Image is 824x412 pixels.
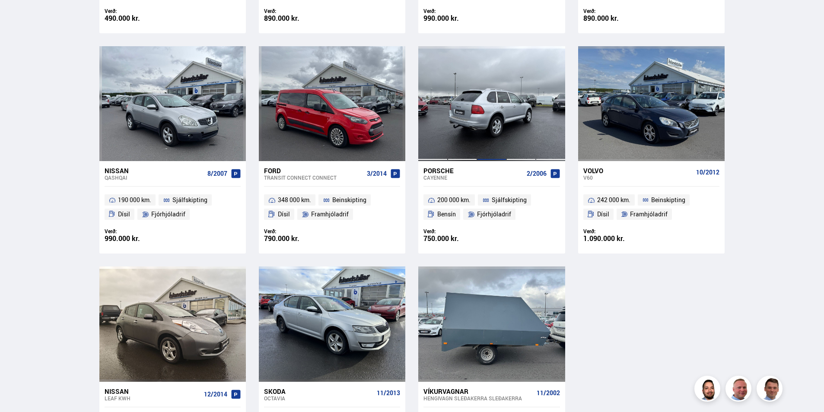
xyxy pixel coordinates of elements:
div: Octavia [264,395,373,401]
div: Leaf KWH [105,395,200,401]
span: Framhjóladrif [311,209,349,219]
div: Verð: [264,228,332,235]
div: 890.000 kr. [264,15,332,22]
div: Hengivagn sleðakerra SLEÐAKERRA [423,395,533,401]
span: Dísil [278,209,290,219]
span: Fjórhjóladrif [151,209,185,219]
span: 3/2014 [367,170,387,177]
div: Skoda [264,387,373,395]
div: Ford [264,167,363,174]
div: Verð: [583,228,652,235]
div: Víkurvagnar [423,387,533,395]
div: 990.000 kr. [423,15,492,22]
span: 11/2002 [537,390,560,396]
button: Opna LiveChat spjallviðmót [7,3,33,29]
span: 348 000 km. [278,195,311,205]
span: 200 000 km. [437,195,471,205]
span: 190 000 km. [118,195,151,205]
span: 12/2014 [204,391,227,398]
img: siFngHWaQ9KaOqBr.png [727,377,753,403]
div: Verð: [583,8,652,14]
div: Porsche [423,167,523,174]
div: Volvo [583,167,693,174]
span: Sjálfskipting [172,195,207,205]
div: 1.090.000 kr. [583,235,652,242]
span: Framhjóladrif [630,209,668,219]
a: Nissan Qashqai 8/2007 190 000 km. Sjálfskipting Dísil Fjórhjóladrif Verð: 990.000 kr. [99,161,246,254]
div: Cayenne [423,174,523,181]
div: 990.000 kr. [105,235,173,242]
div: Transit Connect CONNECT [264,174,363,181]
div: Verð: [423,228,492,235]
div: Verð: [105,8,173,14]
span: Fjórhjóladrif [477,209,511,219]
div: 790.000 kr. [264,235,332,242]
span: 2/2006 [527,170,547,177]
div: Qashqai [105,174,204,181]
div: 490.000 kr. [105,15,173,22]
div: Verð: [264,8,332,14]
div: Nissan [105,387,200,395]
div: 750.000 kr. [423,235,492,242]
span: 11/2013 [377,390,400,396]
img: nhp88E3Fdnt1Opn2.png [696,377,722,403]
div: Nissan [105,167,204,174]
div: Verð: [423,8,492,14]
span: Sjálfskipting [492,195,527,205]
span: Beinskipting [651,195,685,205]
span: 10/2012 [696,169,719,176]
img: FbJEzSuNWCJXmdc-.webp [758,377,784,403]
a: Ford Transit Connect CONNECT 3/2014 348 000 km. Beinskipting Dísil Framhjóladrif Verð: 790.000 kr. [259,161,405,254]
div: Verð: [105,228,173,235]
span: Dísil [597,209,609,219]
a: Porsche Cayenne 2/2006 200 000 km. Sjálfskipting Bensín Fjórhjóladrif Verð: 750.000 kr. [418,161,565,254]
span: 242 000 km. [597,195,630,205]
span: Dísil [118,209,130,219]
span: 8/2007 [207,170,227,177]
a: Volvo V60 10/2012 242 000 km. Beinskipting Dísil Framhjóladrif Verð: 1.090.000 kr. [578,161,725,254]
div: V60 [583,174,693,181]
div: 890.000 kr. [583,15,652,22]
span: Beinskipting [332,195,366,205]
span: Bensín [437,209,456,219]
